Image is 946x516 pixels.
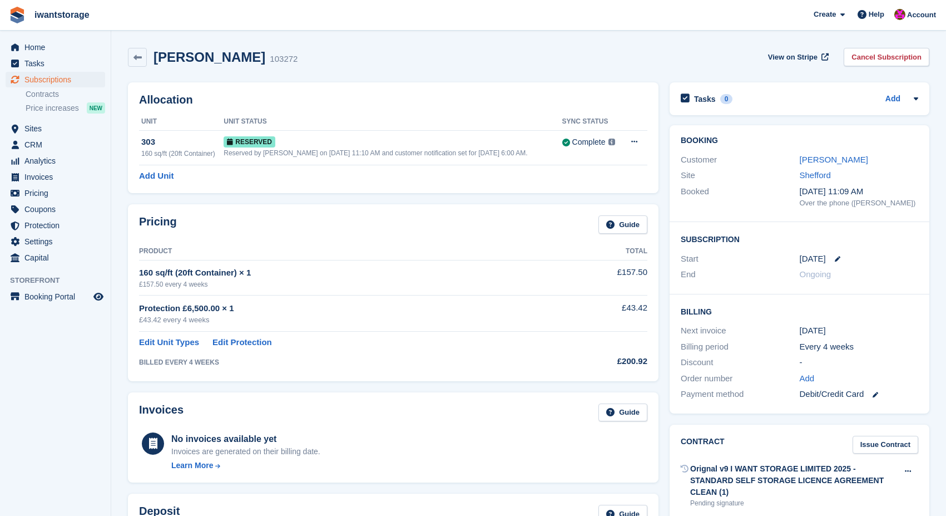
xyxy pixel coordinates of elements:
[800,341,919,353] div: Every 4 weeks
[6,202,105,217] a: menu
[844,48,929,66] a: Cancel Subscription
[681,306,918,317] h2: Billing
[694,94,716,104] h2: Tasks
[24,121,91,136] span: Sites
[681,325,800,337] div: Next invoice
[9,7,26,23] img: stora-icon-8386f47178a22dfd0bd8f6a31ec36ba5ce8667c1dd55bd0f319d3a0aa187defe.svg
[720,94,733,104] div: 0
[681,436,725,454] h2: Contract
[24,169,91,185] span: Invoices
[681,169,800,182] div: Site
[681,268,800,281] div: End
[92,290,105,303] a: Preview store
[681,356,800,369] div: Discount
[24,218,91,233] span: Protection
[171,460,213,471] div: Learn More
[139,267,553,279] div: 160 sq/ft (20ft Container) × 1
[553,355,647,368] div: £200.92
[553,260,647,295] td: £157.50
[139,94,647,106] h2: Allocation
[10,275,111,286] span: Storefront
[171,460,320,471] a: Learn More
[6,40,105,55] a: menu
[24,185,91,201] span: Pricing
[800,356,919,369] div: -
[800,155,868,164] a: [PERSON_NAME]
[681,341,800,353] div: Billing period
[814,9,836,20] span: Create
[768,52,818,63] span: View on Stripe
[270,53,298,66] div: 103272
[141,136,224,149] div: 303
[800,198,919,209] div: Over the phone ([PERSON_NAME])
[6,289,105,304] a: menu
[153,50,265,65] h2: [PERSON_NAME]
[800,170,831,180] a: Shefford
[139,279,553,289] div: £157.50 every 4 weeks
[139,357,553,367] div: BILLED EVERY 4 WEEKS
[6,218,105,233] a: menu
[139,170,174,183] a: Add Unit
[598,404,647,422] a: Guide
[224,113,562,131] th: Unit Status
[869,9,884,20] span: Help
[24,56,91,71] span: Tasks
[24,137,91,153] span: CRM
[562,113,622,131] th: Sync Status
[139,336,199,349] a: Edit Unit Types
[24,202,91,217] span: Coupons
[24,250,91,266] span: Capital
[6,185,105,201] a: menu
[139,215,177,234] h2: Pricing
[6,234,105,249] a: menu
[139,314,553,326] div: £43.42 every 4 weeks
[572,136,606,148] div: Complete
[800,388,919,401] div: Debit/Credit Card
[212,336,272,349] a: Edit Protection
[6,169,105,185] a: menu
[24,289,91,304] span: Booking Portal
[681,154,800,166] div: Customer
[6,250,105,266] a: menu
[6,121,105,136] a: menu
[598,215,647,234] a: Guide
[26,89,105,100] a: Contracts
[681,372,800,385] div: Order number
[681,185,800,209] div: Booked
[26,103,79,114] span: Price increases
[24,153,91,169] span: Analytics
[800,372,815,385] a: Add
[800,269,831,279] span: Ongoing
[6,72,105,87] a: menu
[690,498,898,508] div: Pending signature
[894,9,905,20] img: Jonathan
[87,102,105,114] div: NEW
[681,388,800,401] div: Payment method
[224,136,275,148] span: Reserved
[681,253,800,266] div: Start
[139,113,224,131] th: Unit
[6,153,105,169] a: menu
[681,233,918,244] h2: Subscription
[853,436,918,454] a: Issue Contract
[171,433,320,446] div: No invoices available yet
[139,404,184,422] h2: Invoices
[885,93,900,106] a: Add
[24,234,91,249] span: Settings
[800,325,919,337] div: [DATE]
[171,446,320,458] div: Invoices are generated on their billing date.
[681,136,918,145] h2: Booking
[690,463,898,498] div: Orignal v9 I WANT STORAGE LIMITED 2025 - STANDARD SELF STORAGE LICENCE AGREEMENT CLEAN (1)
[608,139,615,145] img: icon-info-grey-7440780725fd019a000dd9b08b2336e03edf1995a4989e88bcd33f0948082b44.svg
[764,48,831,66] a: View on Stripe
[224,148,562,158] div: Reserved by [PERSON_NAME] on [DATE] 11:10 AM and customer notification set for [DATE] 6:00 AM.
[141,149,224,159] div: 160 sq/ft (20ft Container)
[139,243,553,261] th: Product
[24,40,91,55] span: Home
[24,72,91,87] span: Subscriptions
[553,296,647,332] td: £43.42
[907,9,936,21] span: Account
[26,102,105,114] a: Price increases NEW
[30,6,94,24] a: iwantstorage
[139,302,553,315] div: Protection £6,500.00 × 1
